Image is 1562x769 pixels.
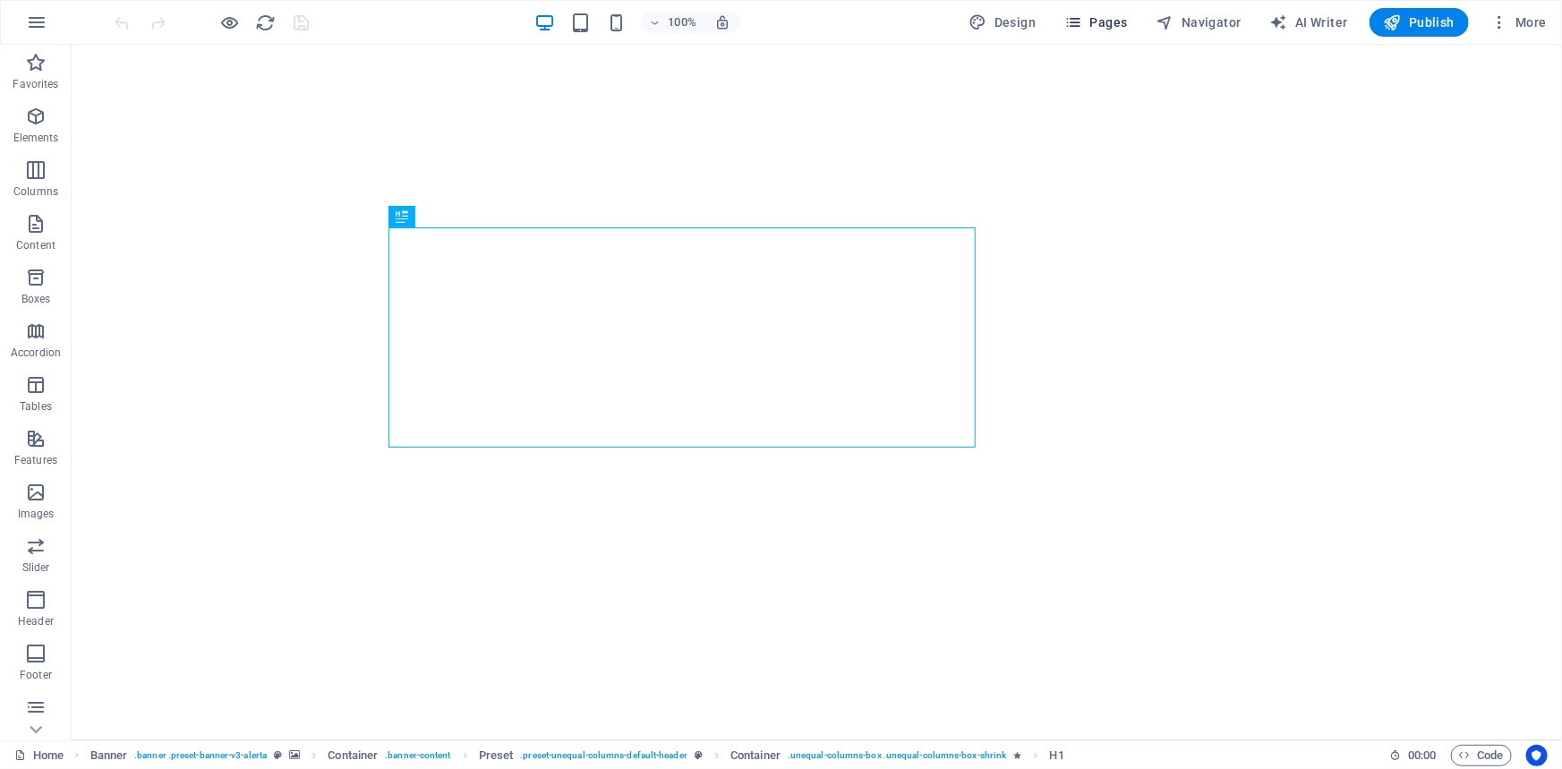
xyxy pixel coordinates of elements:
[14,745,64,766] a: Click to cancel selection. Double-click to open Pages
[1421,748,1423,762] span: :
[714,14,730,30] i: On resize automatically adjust zoom level to fit chosen device.
[520,745,687,766] span: . preset-unequal-columns-default-header
[14,453,57,467] p: Features
[1408,745,1436,766] span: 00 00
[695,750,703,760] i: This element is a customizable preset
[1389,745,1437,766] h6: Session time
[1490,13,1547,31] span: More
[274,750,282,760] i: This element is a customizable preset
[21,292,51,306] p: Boxes
[90,745,128,766] span: Click to select. Double-click to edit
[219,12,241,33] button: Click here to leave preview mode and continue editing
[328,745,378,766] span: Click to select. Double-click to edit
[730,745,781,766] span: Click to select. Double-click to edit
[20,399,52,414] p: Tables
[11,346,61,360] p: Accordion
[668,12,696,33] h6: 100%
[1270,13,1348,31] span: AI Writer
[13,131,59,145] p: Elements
[1149,8,1249,37] button: Navigator
[788,745,1006,766] span: . unequal-columns-box .unequal-columns-box-shrink
[1057,8,1134,37] button: Pages
[641,12,704,33] button: 100%
[962,8,1044,37] button: Design
[1483,8,1554,37] button: More
[1370,8,1469,37] button: Publish
[1014,750,1022,760] i: Element contains an animation
[16,238,55,252] p: Content
[479,745,514,766] span: Click to select. Double-click to edit
[13,184,58,199] p: Columns
[1050,745,1064,766] span: Click to select. Double-click to edit
[1451,745,1512,766] button: Code
[969,13,1037,31] span: Design
[1064,13,1127,31] span: Pages
[22,560,50,575] p: Slider
[1526,745,1548,766] button: Usercentrics
[20,668,52,682] p: Footer
[289,750,300,760] i: This element contains a background
[256,13,277,33] i: Reload page
[1157,13,1242,31] span: Navigator
[18,614,54,628] p: Header
[385,745,450,766] span: . banner-content
[13,77,58,91] p: Favorites
[1263,8,1355,37] button: AI Writer
[1384,13,1455,31] span: Publish
[134,745,267,766] span: . banner .preset-banner-v3-alerta
[90,745,1064,766] nav: breadcrumb
[1459,745,1504,766] span: Code
[255,12,277,33] button: reload
[18,507,55,521] p: Images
